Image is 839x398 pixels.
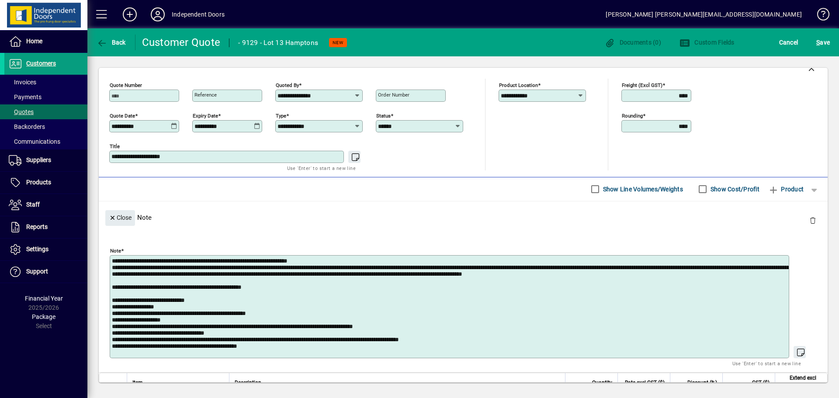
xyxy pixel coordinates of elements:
span: Cancel [779,35,798,49]
span: Financial Year [25,295,63,302]
div: [PERSON_NAME] [PERSON_NAME][EMAIL_ADDRESS][DOMAIN_NAME] [606,7,802,21]
button: Add [116,7,144,22]
span: Support [26,268,48,275]
a: Communications [4,134,87,149]
button: Profile [144,7,172,22]
span: Rate excl GST ($) [625,378,665,388]
mat-hint: Use 'Enter' to start a new line [732,358,801,368]
label: Show Line Volumes/Weights [601,185,683,194]
mat-label: Status [376,112,391,118]
mat-label: Quote date [110,112,135,118]
a: Invoices [4,75,87,90]
span: Close [109,211,132,225]
div: - 9129 - Lot 13 Hamptons [238,36,318,50]
span: Package [32,313,55,320]
span: Staff [26,201,40,208]
span: Reports [26,223,48,230]
a: Products [4,172,87,194]
span: Description [235,378,261,388]
span: Item [132,378,143,388]
mat-label: Type [276,112,286,118]
button: Delete [802,210,823,231]
span: Custom Fields [680,39,735,46]
label: Show Cost/Profit [709,185,759,194]
mat-hint: Use 'Enter' to start a new line [287,163,356,173]
mat-label: Expiry date [193,112,218,118]
a: Suppliers [4,149,87,171]
app-page-header-button: Back [87,35,135,50]
span: Quantity [592,378,612,388]
mat-label: Rounding [622,112,643,118]
span: GST ($) [752,378,770,388]
mat-label: Note [110,247,121,253]
span: Products [26,179,51,186]
span: ave [816,35,830,49]
button: Back [94,35,128,50]
a: Quotes [4,104,87,119]
span: Settings [26,246,49,253]
a: Home [4,31,87,52]
app-page-header-button: Delete [802,216,823,224]
a: Backorders [4,119,87,134]
mat-label: Reference [194,92,217,98]
a: Settings [4,239,87,260]
mat-label: Freight (excl GST) [622,82,662,88]
mat-label: Quoted by [276,82,299,88]
span: Documents (0) [604,39,661,46]
button: Product [764,181,808,197]
span: Payments [9,93,42,100]
span: Product [768,182,804,196]
button: Cancel [777,35,801,50]
span: Extend excl GST ($) [780,373,816,392]
mat-label: Title [110,143,120,149]
span: Discount (%) [687,378,717,388]
span: Home [26,38,42,45]
span: Back [97,39,126,46]
div: Note [99,201,828,233]
a: Reports [4,216,87,238]
button: Save [814,35,832,50]
mat-label: Order number [378,92,409,98]
button: Close [105,210,135,226]
span: S [816,39,820,46]
span: Invoices [9,79,36,86]
div: Independent Doors [172,7,225,21]
span: NEW [333,40,343,45]
button: Documents (0) [602,35,663,50]
span: Quotes [9,108,34,115]
span: Communications [9,138,60,145]
span: Backorders [9,123,45,130]
a: Payments [4,90,87,104]
span: Customers [26,60,56,67]
app-page-header-button: Close [103,213,137,221]
a: Staff [4,194,87,216]
button: Custom Fields [677,35,737,50]
a: Knowledge Base [811,2,828,30]
span: Suppliers [26,156,51,163]
a: Support [4,261,87,283]
div: Customer Quote [142,35,221,49]
mat-label: Product location [499,82,538,88]
mat-label: Quote number [110,82,142,88]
